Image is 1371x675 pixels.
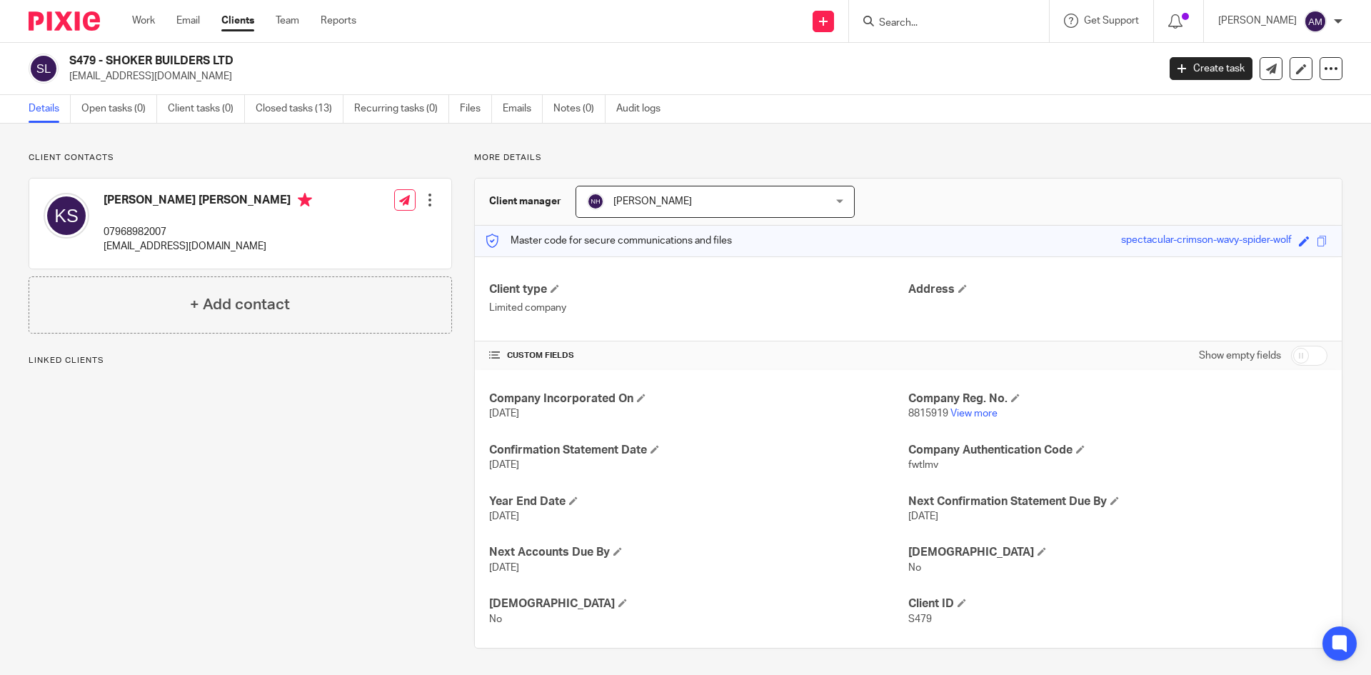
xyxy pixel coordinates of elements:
[1199,349,1281,363] label: Show empty fields
[1304,10,1327,33] img: svg%3E
[908,443,1327,458] h4: Company Authentication Code
[1218,14,1297,28] p: [PERSON_NAME]
[176,14,200,28] a: Email
[321,14,356,28] a: Reports
[908,563,921,573] span: No
[616,95,671,123] a: Audit logs
[29,54,59,84] img: svg%3E
[29,11,100,31] img: Pixie
[69,54,933,69] h2: S479 - SHOKER BUILDERS LTD
[489,409,519,419] span: [DATE]
[908,545,1327,560] h4: [DEMOGRAPHIC_DATA]
[460,95,492,123] a: Files
[29,95,71,123] a: Details
[29,355,452,366] p: Linked clients
[587,193,604,210] img: svg%3E
[489,350,908,361] h4: CUSTOM FIELDS
[168,95,245,123] a: Client tasks (0)
[908,282,1327,297] h4: Address
[878,17,1006,30] input: Search
[489,614,502,624] span: No
[81,95,157,123] a: Open tasks (0)
[104,193,312,211] h4: [PERSON_NAME] [PERSON_NAME]
[489,391,908,406] h4: Company Incorporated On
[256,95,343,123] a: Closed tasks (13)
[486,234,732,248] p: Master code for secure communications and files
[489,545,908,560] h4: Next Accounts Due By
[44,193,89,239] img: svg%3E
[908,391,1327,406] h4: Company Reg. No.
[553,95,606,123] a: Notes (0)
[908,460,938,470] span: fwtlmv
[104,239,312,254] p: [EMAIL_ADDRESS][DOMAIN_NAME]
[489,596,908,611] h4: [DEMOGRAPHIC_DATA]
[613,196,692,206] span: [PERSON_NAME]
[908,511,938,521] span: [DATE]
[276,14,299,28] a: Team
[908,614,932,624] span: S479
[474,152,1342,164] p: More details
[489,563,519,573] span: [DATE]
[489,282,908,297] h4: Client type
[950,409,998,419] a: View more
[1084,16,1139,26] span: Get Support
[908,596,1327,611] h4: Client ID
[503,95,543,123] a: Emails
[489,194,561,209] h3: Client manager
[29,152,452,164] p: Client contacts
[489,511,519,521] span: [DATE]
[489,443,908,458] h4: Confirmation Statement Date
[489,494,908,509] h4: Year End Date
[489,301,908,315] p: Limited company
[104,225,312,239] p: 07968982007
[354,95,449,123] a: Recurring tasks (0)
[190,294,290,316] h4: + Add contact
[132,14,155,28] a: Work
[1170,57,1252,80] a: Create task
[69,69,1148,84] p: [EMAIL_ADDRESS][DOMAIN_NAME]
[298,193,312,207] i: Primary
[908,409,948,419] span: 8815919
[489,460,519,470] span: [DATE]
[908,494,1327,509] h4: Next Confirmation Statement Due By
[1121,233,1292,249] div: spectacular-crimson-wavy-spider-wolf
[221,14,254,28] a: Clients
